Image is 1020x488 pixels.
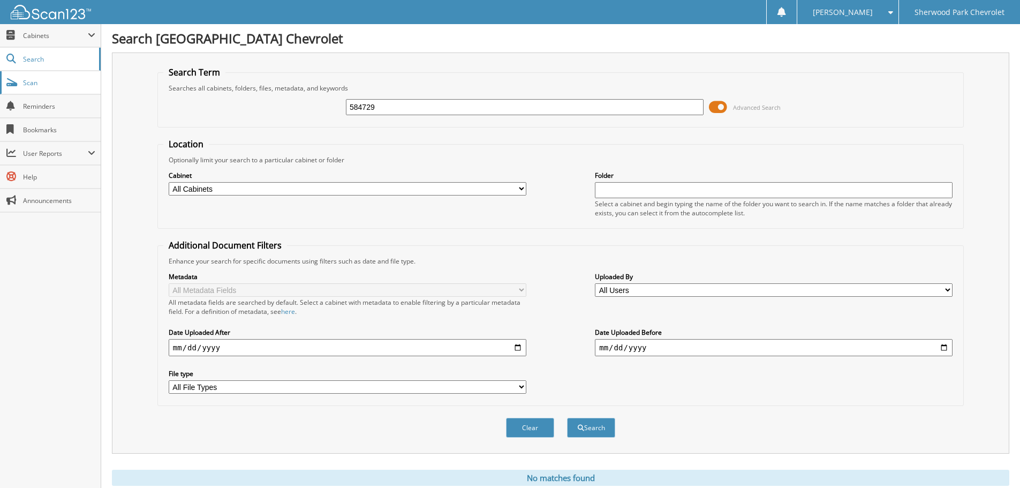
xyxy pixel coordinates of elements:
[112,470,1009,486] div: No matches found
[163,138,209,150] legend: Location
[595,272,953,281] label: Uploaded By
[23,102,95,111] span: Reminders
[169,171,526,180] label: Cabinet
[23,78,95,87] span: Scan
[595,328,953,337] label: Date Uploaded Before
[733,103,781,111] span: Advanced Search
[169,298,526,316] div: All metadata fields are searched by default. Select a cabinet with metadata to enable filtering b...
[163,257,958,266] div: Enhance your search for specific documents using filters such as date and file type.
[169,369,526,378] label: File type
[23,172,95,182] span: Help
[23,196,95,205] span: Announcements
[11,5,91,19] img: scan123-logo-white.svg
[281,307,295,316] a: here
[163,155,958,164] div: Optionally limit your search to a particular cabinet or folder
[169,328,526,337] label: Date Uploaded After
[595,171,953,180] label: Folder
[506,418,554,438] button: Clear
[112,29,1009,47] h1: Search [GEOGRAPHIC_DATA] Chevrolet
[915,9,1004,16] span: Sherwood Park Chevrolet
[813,9,873,16] span: [PERSON_NAME]
[23,125,95,134] span: Bookmarks
[169,339,526,356] input: start
[23,149,88,158] span: User Reports
[163,84,958,93] div: Searches all cabinets, folders, files, metadata, and keywords
[966,437,1020,488] iframe: Chat Widget
[23,31,88,40] span: Cabinets
[163,239,287,251] legend: Additional Document Filters
[23,55,94,64] span: Search
[567,418,615,438] button: Search
[163,66,225,78] legend: Search Term
[595,339,953,356] input: end
[169,272,526,281] label: Metadata
[595,199,953,217] div: Select a cabinet and begin typing the name of the folder you want to search in. If the name match...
